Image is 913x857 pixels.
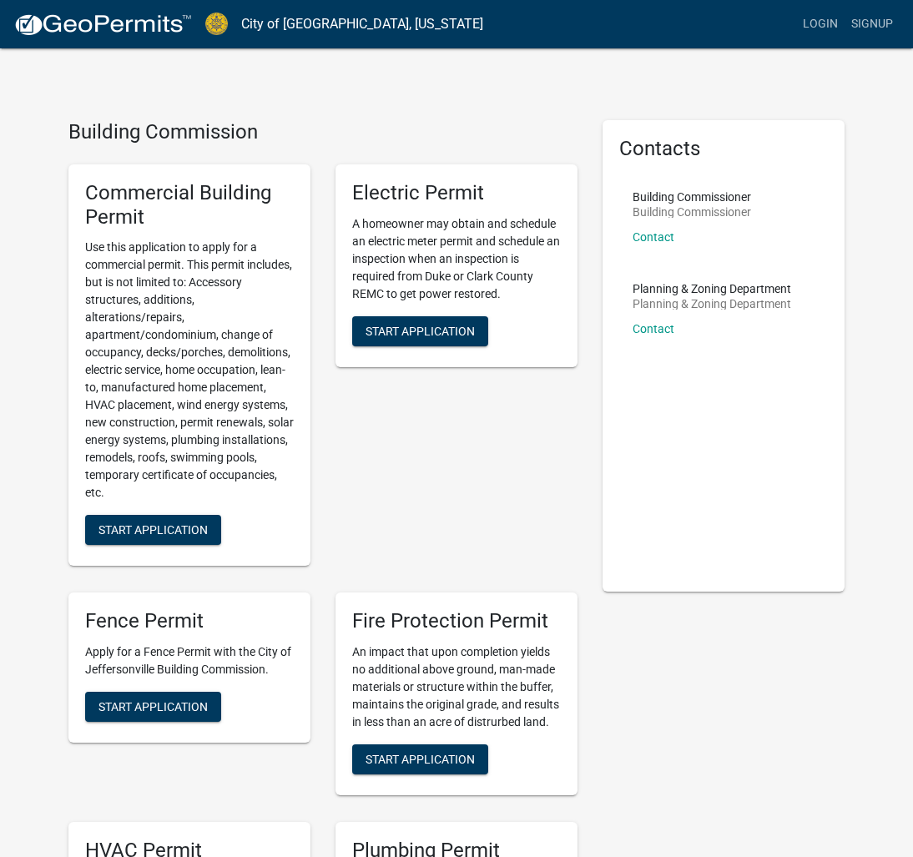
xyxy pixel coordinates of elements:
p: Building Commissioner [633,206,751,218]
button: Start Application [85,692,221,722]
p: An impact that upon completion yields no additional above ground, man-made materials or structure... [352,643,561,731]
p: Apply for a Fence Permit with the City of Jeffersonville Building Commission. [85,643,294,678]
a: Login [796,8,845,40]
span: Start Application [98,700,208,713]
button: Start Application [352,316,488,346]
button: Start Application [85,515,221,545]
span: Start Application [98,523,208,537]
h5: Commercial Building Permit [85,181,294,229]
p: Use this application to apply for a commercial permit. This permit includes, but is not limited t... [85,239,294,502]
a: Contact [633,322,674,335]
a: Contact [633,230,674,244]
p: Planning & Zoning Department [633,283,791,295]
p: Planning & Zoning Department [633,298,791,310]
span: Start Application [366,324,475,337]
p: Building Commissioner [633,191,751,203]
a: City of [GEOGRAPHIC_DATA], [US_STATE] [241,10,483,38]
img: City of Jeffersonville, Indiana [205,13,228,35]
span: Start Application [366,753,475,766]
h4: Building Commission [68,120,578,144]
button: Start Application [352,744,488,774]
a: Signup [845,8,900,40]
p: A homeowner may obtain and schedule an electric meter permit and schedule an inspection when an i... [352,215,561,303]
h5: Fire Protection Permit [352,609,561,633]
h5: Electric Permit [352,181,561,205]
h5: Contacts [619,137,828,161]
h5: Fence Permit [85,609,294,633]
